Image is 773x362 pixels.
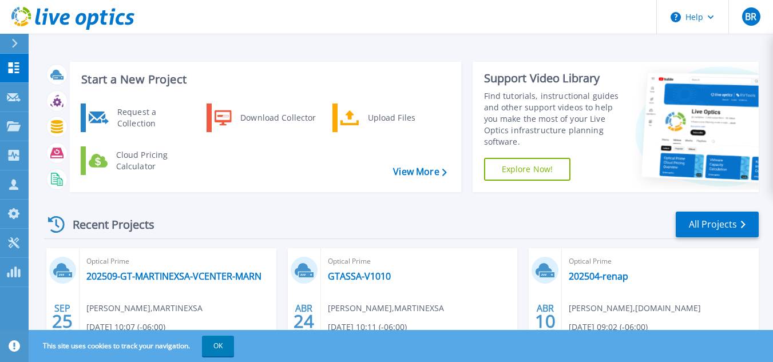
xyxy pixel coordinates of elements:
button: OK [202,336,234,356]
span: [PERSON_NAME] , MARTINEXSA [328,302,444,315]
div: ABR 2025 [534,300,556,342]
a: GTASSA-V1010 [328,270,391,282]
span: Optical Prime [328,255,511,268]
span: 24 [294,316,314,326]
span: Optical Prime [569,255,752,268]
div: Upload Files [362,106,447,129]
span: [DATE] 09:02 (-06:00) [569,321,648,333]
span: [PERSON_NAME] , [DOMAIN_NAME] [569,302,701,315]
a: Upload Files [332,104,450,132]
span: This site uses cookies to track your navigation. [31,336,234,356]
a: 202504-renap [569,270,628,282]
span: 10 [535,316,556,326]
span: Optical Prime [86,255,269,268]
div: Download Collector [235,106,321,129]
div: Request a Collection [112,106,195,129]
a: Request a Collection [81,104,198,132]
h3: Start a New Project [81,73,446,86]
a: Explore Now! [484,158,571,181]
div: SEP 2025 [51,300,73,342]
div: Cloud Pricing Calculator [110,149,195,172]
a: All Projects [676,212,759,237]
a: Download Collector [207,104,324,132]
a: 202509-GT-MARTINEXSA-VCENTER-MARN [86,270,261,282]
span: [DATE] 10:11 (-06:00) [328,321,407,333]
div: ABR 2025 [293,300,315,342]
div: Find tutorials, instructional guides and other support videos to help you make the most of your L... [484,90,627,148]
span: [DATE] 10:07 (-06:00) [86,321,165,333]
div: Recent Projects [44,210,170,238]
a: Cloud Pricing Calculator [81,146,198,175]
span: [PERSON_NAME] , MARTINEXSA [86,302,203,315]
span: 25 [52,316,73,326]
div: Support Video Library [484,71,627,86]
a: View More [393,166,446,177]
span: BR [745,12,756,21]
